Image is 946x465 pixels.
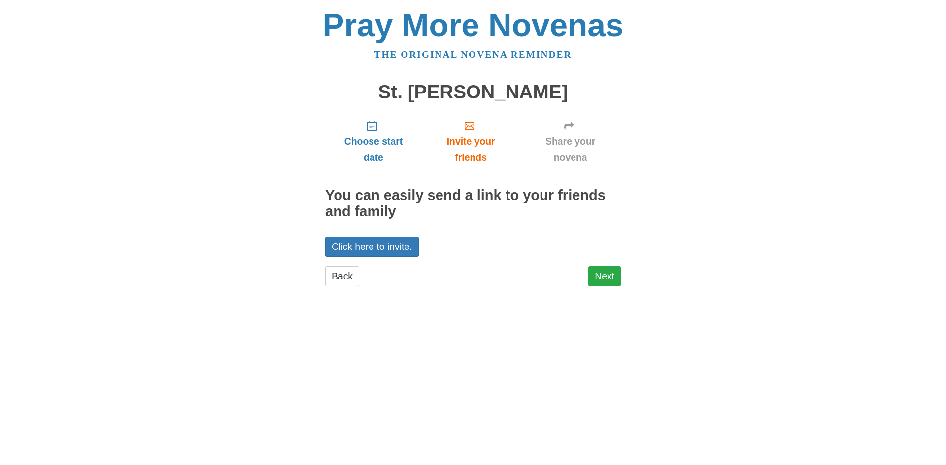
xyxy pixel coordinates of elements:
[432,133,510,166] span: Invite your friends
[520,112,621,171] a: Share your novena
[325,188,621,219] h2: You can easily send a link to your friends and family
[325,266,359,286] a: Back
[588,266,621,286] a: Next
[530,133,611,166] span: Share your novena
[325,237,419,257] a: Click here to invite.
[325,112,422,171] a: Choose start date
[325,82,621,103] h1: St. [PERSON_NAME]
[422,112,520,171] a: Invite your friends
[374,49,572,60] a: The original novena reminder
[323,7,624,43] a: Pray More Novenas
[335,133,412,166] span: Choose start date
